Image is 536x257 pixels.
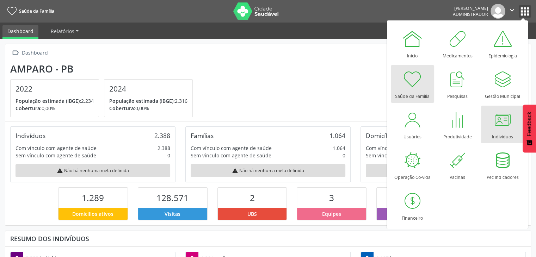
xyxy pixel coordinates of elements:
[191,164,345,177] div: Não há nenhuma meta definida
[191,144,272,152] div: Com vínculo com agente de saúde
[250,192,255,203] span: 2
[16,97,94,105] p: 2.234
[10,235,526,243] div: Resumo dos indivíduos
[165,210,180,218] span: Visitas
[167,152,170,159] div: 0
[247,210,257,218] span: UBS
[366,164,520,177] div: Não há nenhuma meta definida
[156,192,189,203] span: 128.571
[10,48,49,58] a:  Dashboard
[481,25,524,62] a: Epidemiologia
[436,146,479,184] a: Vacinas
[109,97,187,105] p: 2.316
[16,105,94,112] p: 0,00%
[366,152,446,159] div: Sem vínculo com agente de saúde
[526,112,532,136] span: Feedback
[16,84,94,93] h4: 2022
[391,25,434,62] a: Início
[453,11,488,17] span: Administrador
[191,152,271,159] div: Sem vínculo com agente de saúde
[453,5,488,11] div: [PERSON_NAME]
[191,132,214,139] div: Famílias
[232,168,238,174] i: warning
[391,65,434,103] a: Saúde da Família
[46,25,84,37] a: Relatórios
[16,152,96,159] div: Sem vínculo com agente de saúde
[481,65,524,103] a: Gestão Municipal
[329,192,334,203] span: 3
[154,132,170,139] div: 2.388
[436,106,479,143] a: Produtividade
[519,5,531,18] button: apps
[109,98,175,104] span: População estimada (IBGE):
[366,132,395,139] div: Domicílios
[523,105,536,152] button: Feedback - Mostrar pesquisa
[329,132,345,139] div: 1.064
[57,168,63,174] i: warning
[20,48,49,58] div: Dashboard
[16,132,45,139] div: Indivíduos
[391,146,434,184] a: Operação Co-vida
[343,152,345,159] div: 0
[109,105,187,112] p: 0,00%
[16,98,81,104] span: População estimada (IBGE):
[82,192,104,203] span: 1.289
[333,144,345,152] div: 1.064
[508,6,516,14] i: 
[109,84,187,93] h4: 2024
[109,105,135,112] span: Cobertura:
[16,105,42,112] span: Cobertura:
[10,63,198,75] div: Amparo - PB
[158,144,170,152] div: 2.388
[5,5,54,17] a: Saúde da Família
[2,25,38,39] a: Dashboard
[10,48,20,58] i: 
[16,144,97,152] div: Com vínculo com agente de saúde
[481,146,524,184] a: Pec Indicadores
[391,187,434,225] a: Financeiro
[51,28,74,35] span: Relatórios
[391,106,434,143] a: Usuários
[72,210,113,218] span: Domicílios ativos
[16,164,170,177] div: Não há nenhuma meta definida
[491,4,505,19] img: img
[505,4,519,19] button: 
[19,8,54,14] span: Saúde da Família
[436,25,479,62] a: Medicamentos
[436,65,479,103] a: Pesquisas
[366,144,447,152] div: Com vínculo com agente de saúde
[322,210,341,218] span: Equipes
[481,106,524,143] a: Indivíduos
